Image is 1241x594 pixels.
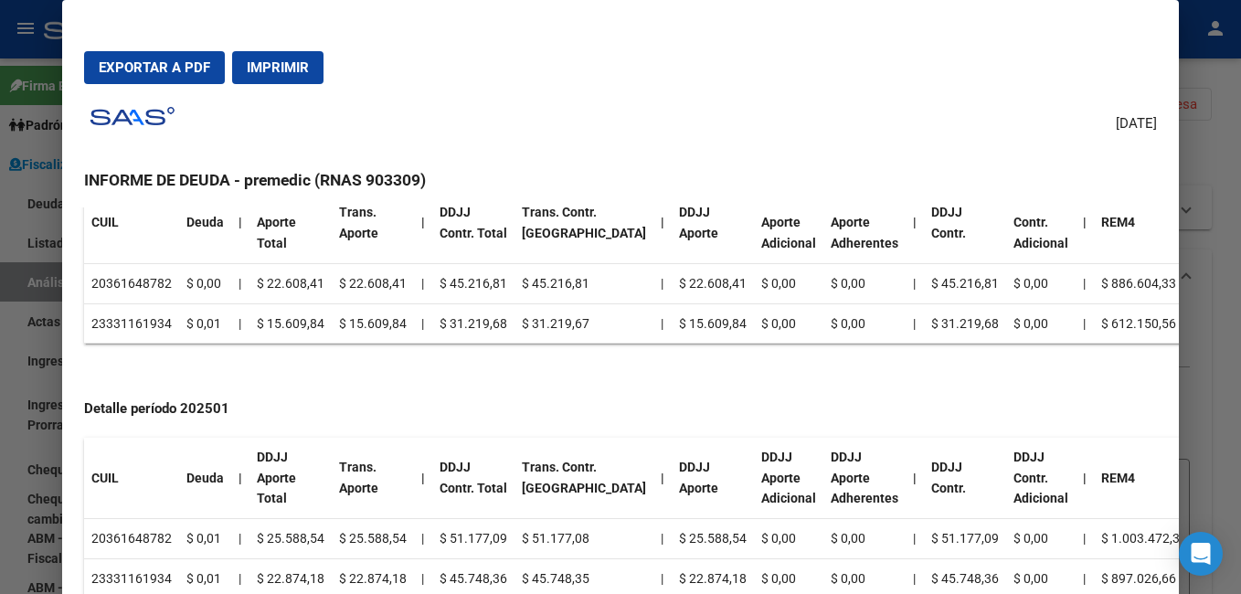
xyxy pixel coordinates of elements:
[1006,183,1076,264] th: DDJJ Contr. Adicional
[1094,263,1183,303] td: $ 886.604,33
[332,519,414,559] td: $ 25.588,54
[653,183,672,264] th: |
[754,519,823,559] td: $ 0,00
[823,183,906,264] th: DDJJ Aporte Adherentes
[924,303,1006,344] td: $ 31.219,68
[432,183,514,264] th: DDJJ Contr. Total
[823,263,906,303] td: $ 0,00
[924,519,1006,559] td: $ 51.177,09
[414,183,432,264] th: |
[906,263,924,303] td: |
[672,519,754,559] td: $ 25.588,54
[1006,263,1076,303] td: $ 0,00
[1006,303,1076,344] td: $ 0,00
[231,183,249,264] th: |
[924,438,1006,519] th: DDJJ Contr.
[179,303,231,344] td: $ 0,01
[99,59,210,76] span: Exportar a PDF
[414,438,432,519] th: |
[332,303,414,344] td: $ 15.609,84
[754,303,823,344] td: $ 0,00
[672,303,754,344] td: $ 15.609,84
[231,263,249,303] td: |
[332,183,414,264] th: Trans. Aporte
[432,263,514,303] td: $ 45.216,81
[231,303,249,344] td: |
[84,303,179,344] td: 23331161934
[1076,438,1094,519] th: |
[653,263,672,303] td: |
[84,183,179,264] th: CUIL
[84,438,179,519] th: CUIL
[1094,438,1194,519] th: REM4
[906,438,924,519] th: |
[84,263,179,303] td: 20361648782
[906,519,924,559] td: |
[247,59,309,76] span: Imprimir
[754,263,823,303] td: $ 0,00
[754,183,823,264] th: DDJJ Aporte Adicional
[906,183,924,264] th: |
[432,303,514,344] td: $ 31.219,68
[823,438,906,519] th: DDJJ Aporte Adherentes
[514,183,653,264] th: Trans. Contr. [GEOGRAPHIC_DATA]
[653,519,672,559] td: |
[514,263,653,303] td: $ 45.216,81
[179,183,231,264] th: Deuda
[653,303,672,344] td: |
[823,303,906,344] td: $ 0,00
[232,51,324,84] button: Imprimir
[1006,519,1076,559] td: $ 0,00
[1116,113,1157,134] span: [DATE]
[249,183,332,264] th: DDJJ Aporte Total
[514,519,653,559] td: $ 51.177,08
[84,51,225,84] button: Exportar a PDF
[249,438,332,519] th: DDJJ Aporte Total
[653,438,672,519] th: |
[1076,519,1094,559] td: |
[249,519,332,559] td: $ 25.588,54
[1076,263,1094,303] td: |
[1006,438,1076,519] th: DDJJ Contr. Adicional
[1094,183,1183,264] th: REM4
[179,519,231,559] td: $ 0,01
[672,438,754,519] th: DDJJ Aporte
[672,183,754,264] th: DDJJ Aporte
[514,438,653,519] th: Trans. Contr. [GEOGRAPHIC_DATA]
[84,519,179,559] td: 20361648782
[823,519,906,559] td: $ 0,00
[414,303,432,344] td: |
[332,438,414,519] th: Trans. Aporte
[1179,532,1223,576] div: Open Intercom Messenger
[1076,303,1094,344] td: |
[754,438,823,519] th: DDJJ Aporte Adicional
[332,263,414,303] td: $ 22.608,41
[414,519,432,559] td: |
[249,263,332,303] td: $ 22.608,41
[924,263,1006,303] td: $ 45.216,81
[179,263,231,303] td: $ 0,00
[249,303,332,344] td: $ 15.609,84
[672,263,754,303] td: $ 22.608,41
[432,438,514,519] th: DDJJ Contr. Total
[1094,519,1194,559] td: $ 1.003.472,33
[84,168,1157,192] h3: INFORME DE DEUDA - premedic (RNAS 903309)
[179,438,231,519] th: Deuda
[231,519,249,559] td: |
[906,303,924,344] td: |
[1094,303,1183,344] td: $ 612.150,56
[432,519,514,559] td: $ 51.177,09
[514,303,653,344] td: $ 31.219,67
[414,263,432,303] td: |
[84,398,1157,419] h4: Detalle período 202501
[924,183,1006,264] th: DDJJ Contr.
[1076,183,1094,264] th: |
[231,438,249,519] th: |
